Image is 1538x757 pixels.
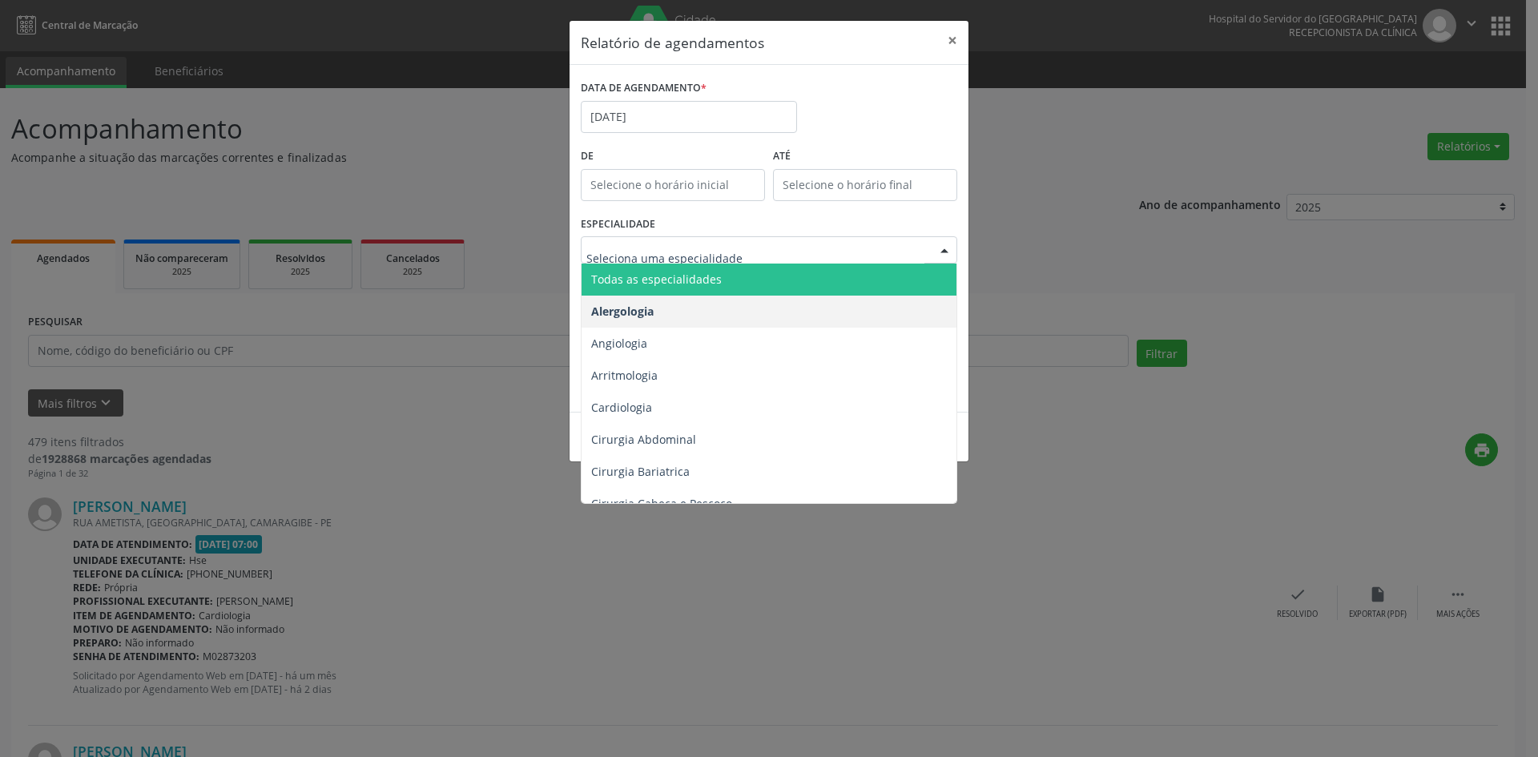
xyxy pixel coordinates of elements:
[586,242,924,274] input: Seleciona uma especialidade
[591,496,732,511] span: Cirurgia Cabeça e Pescoço
[581,32,764,53] h5: Relatório de agendamentos
[591,400,652,415] span: Cardiologia
[591,272,722,287] span: Todas as especialidades
[591,368,658,383] span: Arritmologia
[773,169,957,201] input: Selecione o horário final
[591,432,696,447] span: Cirurgia Abdominal
[773,144,957,169] label: ATÉ
[581,76,707,101] label: DATA DE AGENDAMENTO
[581,144,765,169] label: De
[591,464,690,479] span: Cirurgia Bariatrica
[581,169,765,201] input: Selecione o horário inicial
[581,101,797,133] input: Selecione uma data ou intervalo
[591,304,654,319] span: Alergologia
[936,21,968,60] button: Close
[591,336,647,351] span: Angiologia
[581,212,655,237] label: ESPECIALIDADE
